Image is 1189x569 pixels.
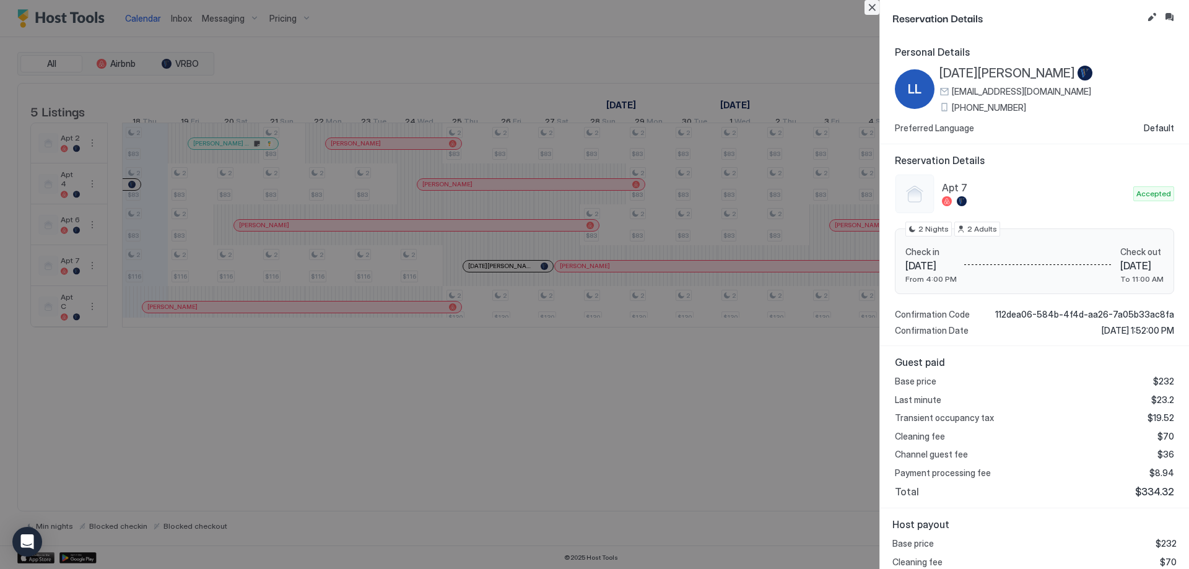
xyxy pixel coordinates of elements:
[895,485,919,498] span: Total
[895,325,969,336] span: Confirmation Date
[895,467,991,479] span: Payment processing fee
[905,246,957,258] span: Check in
[892,10,1142,25] span: Reservation Details
[908,80,921,98] span: LL
[895,431,945,442] span: Cleaning fee
[942,181,1128,194] span: Apt 7
[1153,376,1174,387] span: $232
[12,527,42,557] div: Open Intercom Messenger
[1120,259,1164,272] span: [DATE]
[905,259,957,272] span: [DATE]
[905,274,957,284] span: From 4:00 PM
[895,394,941,406] span: Last minute
[952,86,1091,97] span: [EMAIL_ADDRESS][DOMAIN_NAME]
[1157,431,1174,442] span: $70
[939,66,1075,81] span: [DATE][PERSON_NAME]
[892,557,943,568] span: Cleaning fee
[895,412,994,423] span: Transient occupancy tax
[918,224,949,235] span: 2 Nights
[1148,412,1174,423] span: $19.52
[1120,246,1164,258] span: Check out
[892,518,1177,531] span: Host payout
[1157,449,1174,460] span: $36
[895,46,1174,58] span: Personal Details
[967,224,997,235] span: 2 Adults
[895,123,974,134] span: Preferred Language
[1144,10,1159,25] button: Edit reservation
[1160,557,1177,568] span: $70
[895,309,970,320] span: Confirmation Code
[1156,538,1177,549] span: $232
[1102,325,1174,336] span: [DATE] 1:52:00 PM
[1144,123,1174,134] span: Default
[892,538,934,549] span: Base price
[995,309,1174,320] span: 112dea06-584b-4f4d-aa26-7a05b33ac8fa
[895,449,968,460] span: Channel guest fee
[1151,394,1174,406] span: $23.2
[1162,10,1177,25] button: Inbox
[1136,188,1171,199] span: Accepted
[952,102,1026,113] span: [PHONE_NUMBER]
[895,356,1174,368] span: Guest paid
[895,154,1174,167] span: Reservation Details
[1135,485,1174,498] span: $334.32
[1120,274,1164,284] span: To 11:00 AM
[1149,467,1174,479] span: $8.94
[895,376,936,387] span: Base price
